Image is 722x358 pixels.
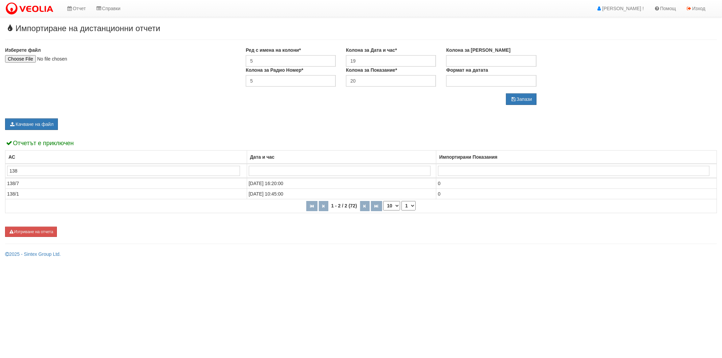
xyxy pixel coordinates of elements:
td: [DATE] 10:45:00 [247,189,436,199]
label: Ред с имена на колони* [246,47,301,53]
div: Импортирани Показания [438,152,715,162]
img: VeoliaLogo.png [5,2,57,16]
button: Запази [506,93,537,105]
th: Дата и час: No sort applied, activate to apply an ascending sort [247,151,436,164]
select: Страница номер [401,201,416,210]
td: 0 [436,189,717,199]
div: АС [7,152,245,162]
h4: Отчетът е приключен [5,140,717,147]
a: 2025 - Sintex Group Ltd. [5,251,61,257]
td: 138/1 [5,189,247,199]
select: Брой редове на страница [383,201,400,210]
input: Запишете формата с латински букви [446,75,536,87]
span: 1 - 2 / 2 (72) [329,203,358,208]
label: Колона за [PERSON_NAME] [446,47,510,53]
td: 138/7 [5,178,247,189]
td: [DATE] 16:20:00 [247,178,436,189]
th: АС: No sort applied, activate to apply an ascending sort [5,151,247,164]
th: Импортирани Показания: No sort applied, activate to apply an ascending sort [436,151,717,164]
td: 0 [436,178,717,189]
button: Първа страница [306,201,318,211]
label: Формат на датата [446,67,488,73]
label: Колона за Показание* [346,67,397,73]
h3: Импортиране на дистанционни отчети [5,24,717,33]
label: Изберете файл [5,47,41,53]
div: Дата и час [249,152,434,162]
button: Изтриване на отчета [5,227,57,237]
button: Следваща страница [360,201,370,211]
button: Предишна страница [319,201,328,211]
button: Последна страница [371,201,382,211]
label: Колона за Радио Номер* [246,67,303,73]
label: Колона за Дата и час* [346,47,397,53]
button: Качване на файл [5,118,58,130]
